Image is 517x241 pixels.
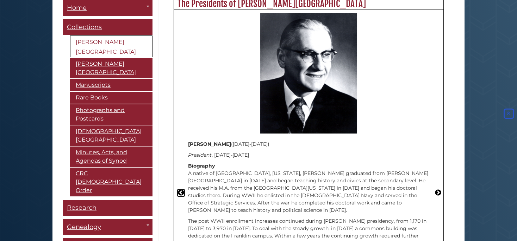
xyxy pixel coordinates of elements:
a: Collections [63,19,152,35]
a: CRC [DEMOGRAPHIC_DATA] Order [70,168,152,196]
em: President [188,152,212,158]
strong: [PERSON_NAME] [188,141,231,147]
button: Next [435,189,442,196]
a: Back to Top [502,110,515,117]
a: Minutes, Acts, and Agendas of Synod [70,146,152,167]
p: , [DATE]-[DATE] [188,151,429,159]
a: Manuscripts [70,79,152,91]
a: Rare Books [70,92,152,104]
a: [DEMOGRAPHIC_DATA][GEOGRAPHIC_DATA] [70,125,152,146]
a: Research [63,200,152,216]
p: A native of [GEOGRAPHIC_DATA], [US_STATE], [PERSON_NAME] graduated from [PERSON_NAME][GEOGRAPHIC_... [188,162,429,214]
span: Genealogy [67,223,101,231]
a: Photographs and Postcards [70,104,152,125]
p: ([DATE]-[DATE]) [188,141,429,148]
strong: Biography [188,163,215,169]
a: [PERSON_NAME][GEOGRAPHIC_DATA] [70,35,152,57]
a: [PERSON_NAME][GEOGRAPHIC_DATA] [70,58,152,78]
span: Home [67,4,87,12]
span: Collections [67,23,102,31]
button: Previous [177,189,185,196]
a: Genealogy [63,219,152,235]
span: Research [67,204,96,211]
